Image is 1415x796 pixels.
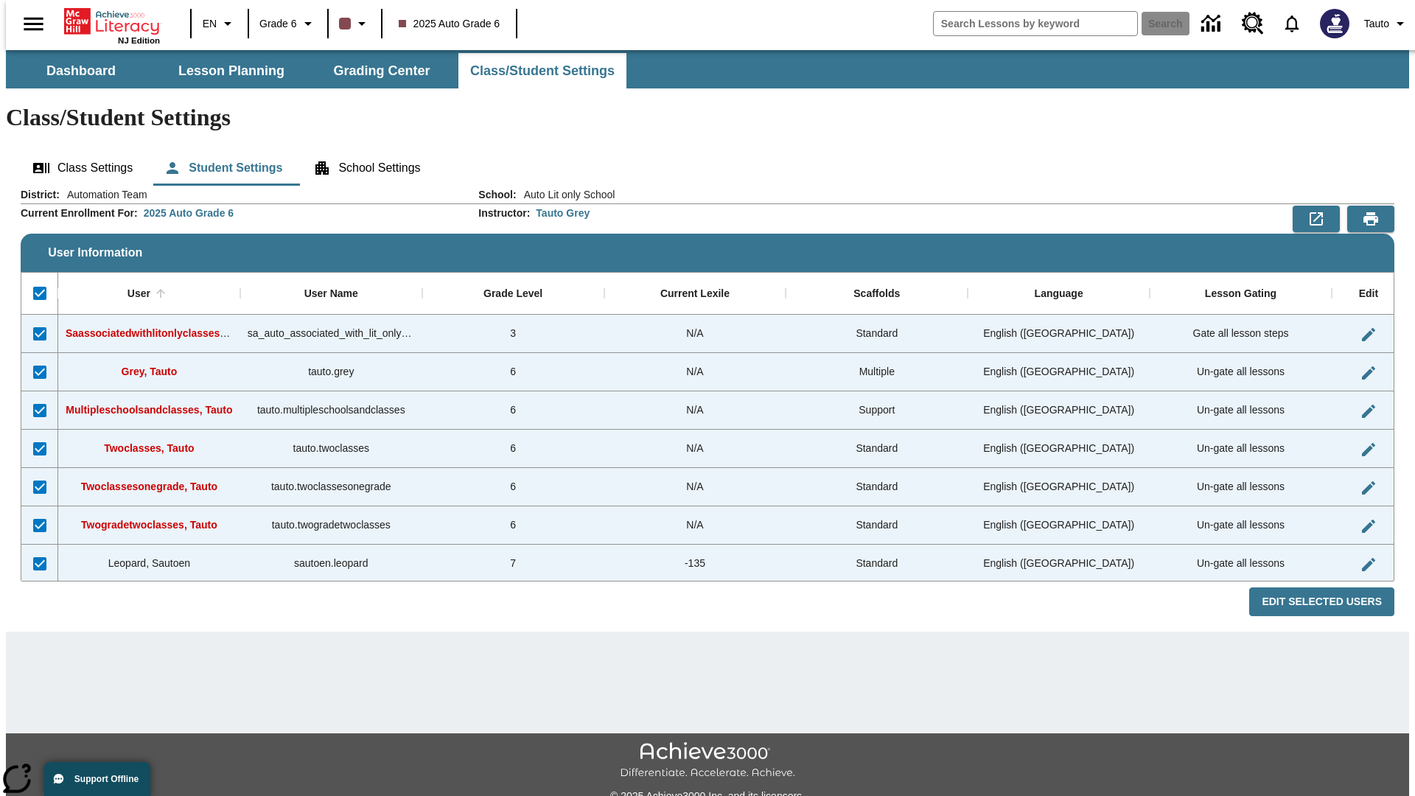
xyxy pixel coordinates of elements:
[422,391,604,430] div: 6
[1249,587,1394,616] button: Edit Selected Users
[478,189,516,201] h2: School :
[536,206,590,220] div: Tauto Grey
[1354,550,1383,579] button: Edit User
[333,63,430,80] span: Grading Center
[517,187,615,202] span: Auto Lit only School
[108,557,190,569] span: Leopard, Sautoen
[259,16,297,32] span: Grade 6
[240,545,422,583] div: sautoen.leopard
[1150,545,1332,583] div: Un-gate all lessons
[968,315,1150,353] div: English (US)
[1347,206,1394,232] button: Print Preview
[66,404,232,416] span: Multipleschoolsandclasses, Tauto
[1205,287,1276,301] div: Lesson Gating
[144,206,234,220] div: 2025 Auto Grade 6
[1364,16,1389,32] span: Tauto
[81,481,217,492] span: Twoclassesonegrade, Tauto
[1320,9,1349,38] img: Avatar
[254,10,323,37] button: Grade: Grade 6, Select a grade
[604,545,786,583] div: -135
[6,104,1409,131] h1: Class/Student Settings
[6,53,628,88] div: SubNavbar
[240,506,422,545] div: tauto.twogradetwoclasses
[1150,468,1332,506] div: Un-gate all lessons
[968,391,1150,430] div: English (US)
[458,53,626,88] button: Class/Student Settings
[1035,287,1083,301] div: Language
[1273,4,1311,43] a: Notifications
[240,391,422,430] div: tauto.multipleschoolsandclasses
[399,16,500,32] span: 2025 Auto Grade 6
[968,545,1150,583] div: English (US)
[1354,435,1383,464] button: Edit User
[1192,4,1233,44] a: Data Center
[1293,206,1340,232] button: Export to CSV
[21,150,1394,186] div: Class/Student Settings
[21,187,1394,617] div: User Information
[422,506,604,545] div: 6
[1354,358,1383,388] button: Edit User
[786,315,968,353] div: Standard
[604,430,786,468] div: N/A
[968,430,1150,468] div: English (US)
[203,16,217,32] span: EN
[604,353,786,391] div: N/A
[308,53,455,88] button: Grading Center
[127,287,150,301] div: User
[301,150,432,186] button: School Settings
[786,430,968,468] div: Standard
[786,545,968,583] div: Standard
[21,189,60,201] h2: District :
[178,63,284,80] span: Lesson Planning
[853,287,900,301] div: Scaffolds
[422,315,604,353] div: 3
[122,366,178,377] span: Grey, Tauto
[104,442,194,454] span: Twoclasses, Tauto
[934,12,1137,35] input: search field
[64,7,160,36] a: Home
[786,506,968,545] div: Standard
[240,468,422,506] div: tauto.twoclassesonegrade
[1358,10,1415,37] button: Profile/Settings
[64,5,160,45] div: Home
[12,2,55,46] button: Open side menu
[304,287,358,301] div: User Name
[968,353,1150,391] div: English (US)
[620,742,795,780] img: Achieve3000 Differentiate Accelerate Achieve
[66,327,380,339] span: Saassociatedwithlitonlyclasses, Saassociatedwithlitonlyclasses
[1311,4,1358,43] button: Select a new avatar
[21,207,138,220] h2: Current Enrollment For :
[118,36,160,45] span: NJ Edition
[604,391,786,430] div: N/A
[422,353,604,391] div: 6
[81,519,217,531] span: Twogradetwoclasses, Tauto
[240,353,422,391] div: tauto.grey
[1150,391,1332,430] div: Un-gate all lessons
[478,207,530,220] h2: Instructor :
[152,150,294,186] button: Student Settings
[604,315,786,353] div: N/A
[483,287,542,301] div: Grade Level
[1354,320,1383,349] button: Edit User
[422,468,604,506] div: 6
[786,391,968,430] div: Support
[1354,473,1383,503] button: Edit User
[240,315,422,353] div: sa_auto_associated_with_lit_only_classes
[196,10,243,37] button: Language: EN, Select a language
[333,10,377,37] button: Class color is dark brown. Change class color
[968,468,1150,506] div: English (US)
[1150,353,1332,391] div: Un-gate all lessons
[46,63,116,80] span: Dashboard
[1150,506,1332,545] div: Un-gate all lessons
[470,63,615,80] span: Class/Student Settings
[1150,315,1332,353] div: Gate all lesson steps
[1354,512,1383,541] button: Edit User
[60,187,147,202] span: Automation Team
[6,50,1409,88] div: SubNavbar
[74,774,139,784] span: Support Offline
[1150,430,1332,468] div: Un-gate all lessons
[48,246,142,259] span: User Information
[240,430,422,468] div: tauto.twoclasses
[1354,397,1383,426] button: Edit User
[786,468,968,506] div: Standard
